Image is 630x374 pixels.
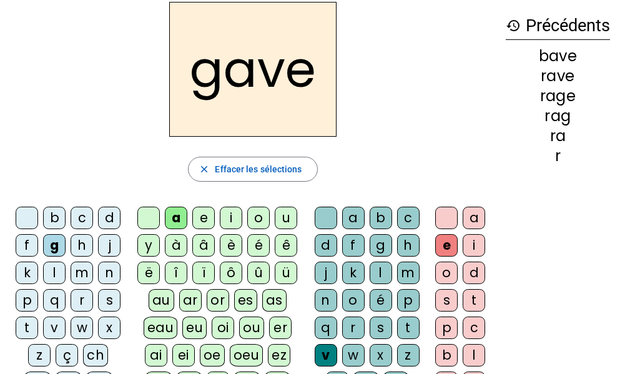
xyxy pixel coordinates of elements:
div: v [315,344,337,367]
div: er [269,317,292,339]
div: h [397,234,420,257]
div: oeu [230,344,263,367]
h3: Précédents [506,12,610,40]
div: x [98,317,121,339]
div: d [315,234,337,257]
div: b [435,344,458,367]
div: o [435,262,458,284]
div: ü [275,262,297,284]
div: ê [275,234,297,257]
div: u [275,207,297,229]
div: i [220,207,242,229]
div: l [370,262,392,284]
div: â [192,234,215,257]
div: l [463,344,485,367]
div: s [98,289,121,312]
div: au [149,289,174,312]
div: c [397,207,420,229]
h2: gave [169,2,337,137]
div: ez [268,344,290,367]
div: s [435,289,458,312]
div: as [262,289,287,312]
div: bave [506,49,610,64]
div: b [43,207,66,229]
div: eu [182,317,207,339]
div: é [247,234,270,257]
div: d [98,207,121,229]
div: oe [200,344,225,367]
div: ar [179,289,202,312]
div: n [315,289,337,312]
div: ai [145,344,167,367]
div: f [342,234,365,257]
div: x [370,344,392,367]
div: j [98,234,121,257]
div: y [137,234,160,257]
div: or [207,289,229,312]
div: f [16,234,38,257]
div: c [71,207,93,229]
div: û [247,262,270,284]
div: e [192,207,215,229]
div: î [165,262,187,284]
div: b [370,207,392,229]
div: à [165,234,187,257]
div: o [342,289,365,312]
div: p [435,317,458,339]
div: q [315,317,337,339]
div: ë [137,262,160,284]
div: z [28,344,51,367]
div: s [370,317,392,339]
div: r [506,149,610,164]
div: j [315,262,337,284]
mat-icon: history [506,18,521,33]
div: é [370,289,392,312]
div: è [220,234,242,257]
div: ç [56,344,78,367]
div: k [342,262,365,284]
div: o [247,207,270,229]
div: rave [506,69,610,84]
div: w [342,344,365,367]
div: ô [220,262,242,284]
div: t [463,289,485,312]
div: w [71,317,93,339]
div: k [16,262,38,284]
div: eau [144,317,178,339]
div: l [43,262,66,284]
div: i [463,234,485,257]
div: oi [212,317,234,339]
div: p [397,289,420,312]
div: r [342,317,365,339]
div: e [435,234,458,257]
div: a [463,207,485,229]
div: ï [192,262,215,284]
div: r [71,289,93,312]
div: d [463,262,485,284]
div: t [16,317,38,339]
div: a [342,207,365,229]
span: Effacer les sélections [215,162,302,177]
div: g [370,234,392,257]
div: es [234,289,257,312]
div: v [43,317,66,339]
div: m [397,262,420,284]
div: rag [506,109,610,124]
div: a [165,207,187,229]
div: ei [172,344,195,367]
div: t [397,317,420,339]
mat-icon: close [199,164,210,175]
div: ou [239,317,264,339]
div: rage [506,89,610,104]
div: ra [506,129,610,144]
div: ch [83,344,108,367]
div: n [98,262,121,284]
div: g [43,234,66,257]
button: Effacer les sélections [188,157,317,182]
div: h [71,234,93,257]
div: q [43,289,66,312]
div: z [397,344,420,367]
div: m [71,262,93,284]
div: p [16,289,38,312]
div: c [463,317,485,339]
